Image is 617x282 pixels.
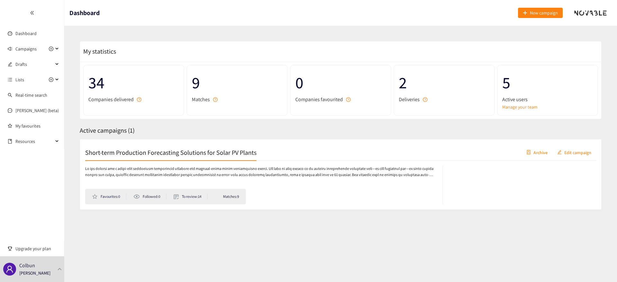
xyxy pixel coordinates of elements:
span: question-circle [423,97,427,102]
a: Manage your team [502,103,593,110]
span: Edit campaign [564,149,591,156]
span: My statistics [80,47,116,56]
span: Matches [192,95,210,103]
span: user [6,265,13,273]
iframe: Chat Widget [585,251,617,282]
span: Deliveries [399,95,420,103]
span: double-left [30,11,34,15]
a: My favourites [15,119,59,132]
span: 2 [399,70,489,95]
li: Favourites: 0 [92,194,126,199]
span: book [8,139,12,144]
span: Upgrade your plan [15,242,59,255]
a: Real-time search [15,92,47,98]
a: Dashboard [15,31,37,36]
h2: Short-term Production Forecasting Solutions for Solar PV Plants [85,148,256,157]
span: Active campaigns ( 1 ) [80,126,135,135]
span: sound [8,47,12,51]
span: plus-circle [49,77,53,82]
button: editEdit campaign [552,147,596,157]
span: New campaign [530,9,558,16]
span: edit [8,62,12,66]
span: Drafts [15,58,53,71]
span: 0 [295,70,386,95]
span: Resources [15,135,53,148]
li: Followed: 0 [133,194,166,199]
span: Campaigns [15,42,37,55]
span: plus [523,11,527,16]
p: Colbun [19,261,35,269]
p: [PERSON_NAME] [19,269,50,277]
a: Short-term Production Forecasting Solutions for Solar PV PlantscontainerArchiveeditEdit campaignL... [80,139,602,210]
span: question-circle [346,97,351,102]
span: Active users [502,95,528,103]
button: containerArchive [522,147,552,157]
span: 5 [502,70,593,95]
span: 34 [88,70,179,95]
span: question-circle [213,97,218,102]
span: container [526,150,531,155]
a: [PERSON_NAME] (beta) [15,108,59,113]
span: Companies delivered [88,95,134,103]
span: question-circle [137,97,141,102]
p: Lo ips dolorsi ame c adipi-elit seddoeiusm temporincid utlabore etd magnaal-enima minim veniamqui... [85,166,436,178]
span: plus-circle [49,47,53,51]
div: Widget de chat [585,251,617,282]
li: To review: 14 [174,194,208,199]
span: Companies favourited [295,95,343,103]
span: 9 [192,70,282,95]
span: edit [557,150,562,155]
button: plusNew campaign [518,8,563,18]
span: trophy [8,246,12,251]
span: unordered-list [8,77,12,82]
span: Archive [533,149,548,156]
span: Lists [15,73,24,86]
li: Matches: 9 [215,194,239,199]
